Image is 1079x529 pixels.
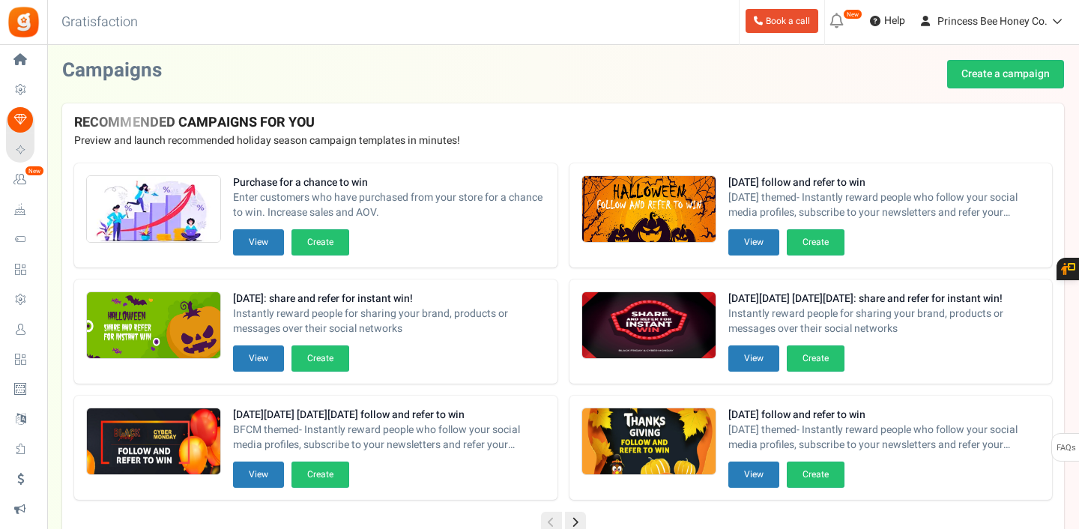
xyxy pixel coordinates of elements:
strong: [DATE][DATE] [DATE][DATE] follow and refer to win [233,408,545,423]
h2: Campaigns [62,60,162,82]
button: View [233,345,284,372]
img: Recommended Campaigns [582,408,716,476]
button: View [233,462,284,488]
span: BFCM themed- Instantly reward people who follow your social media profiles, subscribe to your new... [233,423,545,453]
span: Help [880,13,905,28]
span: [DATE] themed- Instantly reward people who follow your social media profiles, subscribe to your n... [728,190,1041,220]
button: Create [291,345,349,372]
button: Create [787,229,844,256]
button: Create [291,229,349,256]
img: Recommended Campaigns [87,176,220,244]
img: Recommended Campaigns [87,408,220,476]
strong: [DATE][DATE] [DATE][DATE]: share and refer for instant win! [728,291,1041,306]
button: Create [291,462,349,488]
button: View [233,229,284,256]
span: Instantly reward people for sharing your brand, products or messages over their social networks [728,306,1041,336]
button: Create [787,462,844,488]
a: Book a call [746,9,818,33]
strong: [DATE]: share and refer for instant win! [233,291,545,306]
em: New [25,166,44,176]
button: Create [787,345,844,372]
h4: RECOMMENDED CAMPAIGNS FOR YOU [74,115,1052,130]
p: Preview and launch recommended holiday season campaign templates in minutes! [74,133,1052,148]
span: [DATE] themed- Instantly reward people who follow your social media profiles, subscribe to your n... [728,423,1041,453]
button: View [728,229,779,256]
span: Enter customers who have purchased from your store for a chance to win. Increase sales and AOV. [233,190,545,220]
span: Princess Bee Honey Co. [937,13,1048,29]
strong: [DATE] follow and refer to win [728,408,1041,423]
img: Recommended Campaigns [582,292,716,360]
a: Help [864,9,911,33]
img: Recommended Campaigns [582,176,716,244]
img: Gratisfaction [7,5,40,39]
strong: [DATE] follow and refer to win [728,175,1041,190]
span: Instantly reward people for sharing your brand, products or messages over their social networks [233,306,545,336]
em: New [843,9,862,19]
a: Create a campaign [947,60,1064,88]
a: New [6,167,40,193]
h3: Gratisfaction [45,7,154,37]
button: View [728,462,779,488]
img: Recommended Campaigns [87,292,220,360]
strong: Purchase for a chance to win [233,175,545,190]
span: FAQs [1056,434,1076,462]
button: View [728,345,779,372]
